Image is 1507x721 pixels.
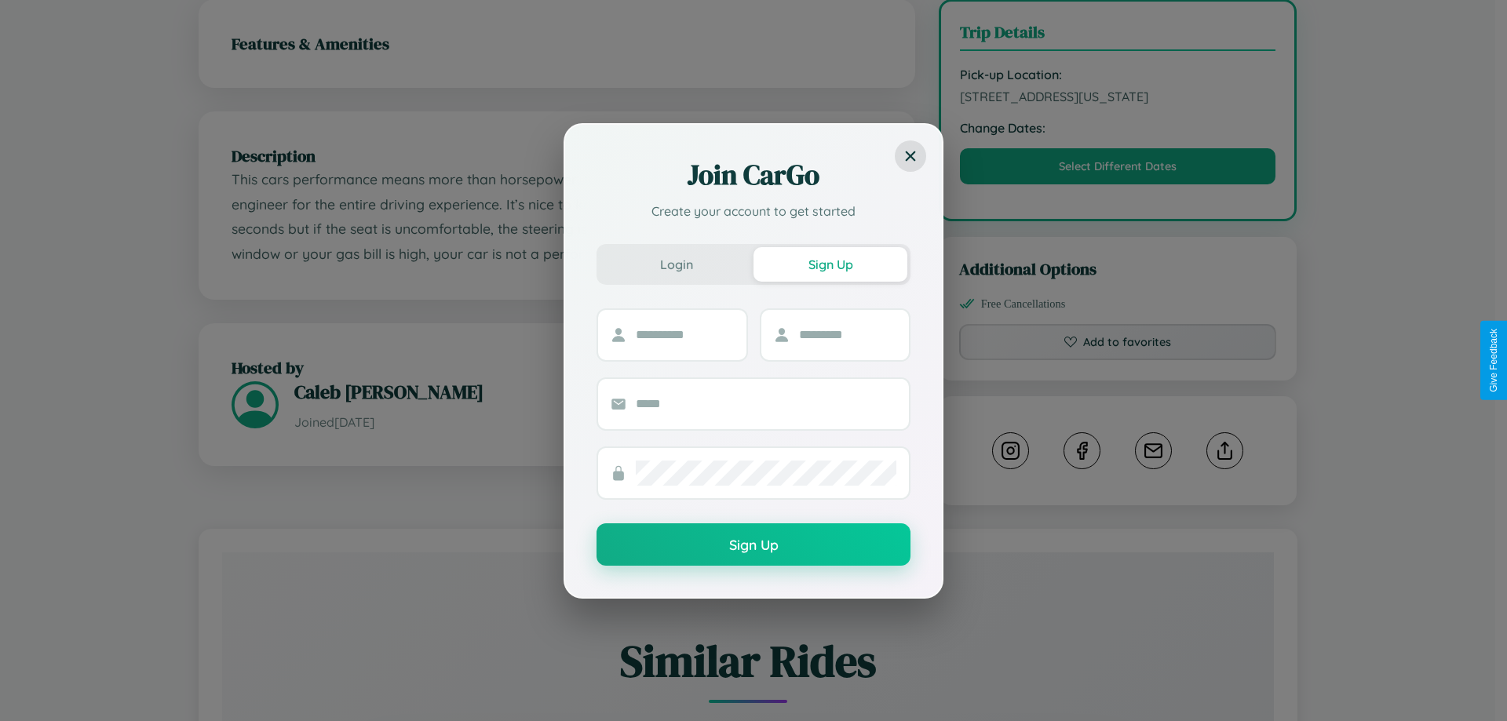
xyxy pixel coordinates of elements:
[597,156,910,194] h2: Join CarGo
[1488,329,1499,392] div: Give Feedback
[597,523,910,566] button: Sign Up
[753,247,907,282] button: Sign Up
[600,247,753,282] button: Login
[597,202,910,220] p: Create your account to get started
